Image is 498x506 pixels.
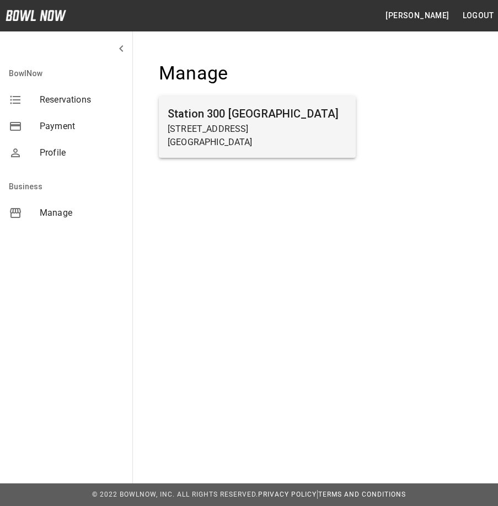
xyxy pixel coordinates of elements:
[458,6,498,26] button: Logout
[40,93,124,106] span: Reservations
[6,10,66,21] img: logo
[168,136,347,149] p: [GEOGRAPHIC_DATA]
[40,120,124,133] span: Payment
[159,62,356,85] h4: Manage
[40,146,124,159] span: Profile
[92,491,258,498] span: © 2022 BowlNow, Inc. All Rights Reserved.
[258,491,317,498] a: Privacy Policy
[40,206,124,220] span: Manage
[168,122,347,136] p: [STREET_ADDRESS]
[318,491,406,498] a: Terms and Conditions
[168,105,347,122] h6: Station 300 [GEOGRAPHIC_DATA]
[381,6,453,26] button: [PERSON_NAME]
